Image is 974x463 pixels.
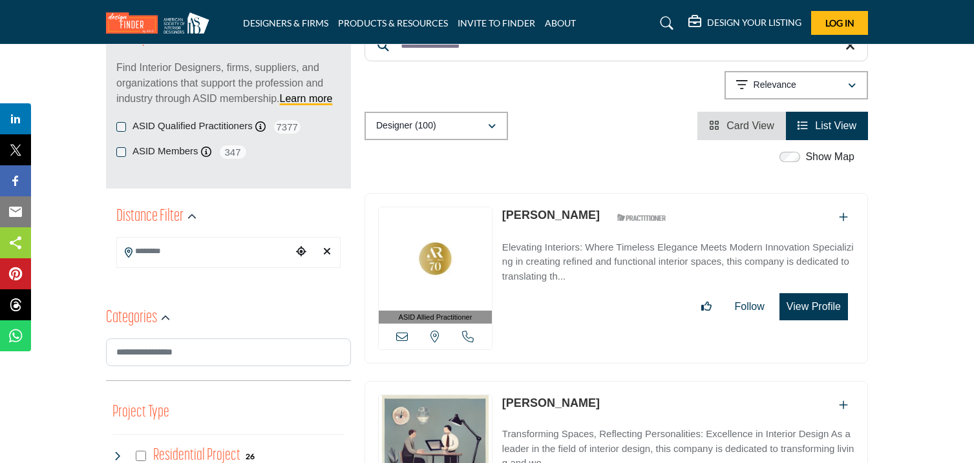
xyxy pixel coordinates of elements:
[839,400,848,411] a: Add To List
[815,120,856,131] span: List View
[117,239,291,264] input: Search Location
[280,93,333,104] a: Learn more
[376,119,436,132] p: Designer (100)
[379,207,492,311] img: Jordan Salsburg
[106,12,216,34] img: Site Logo
[132,119,253,134] label: ASID Qualified Practitioners
[725,71,868,99] button: Relevance
[132,144,198,159] label: ASID Members
[693,294,720,320] button: Like listing
[709,120,774,131] a: View Card
[106,307,157,330] h2: Categories
[365,112,508,140] button: Designer (100)
[811,11,868,35] button: Log In
[116,205,184,229] h2: Distance Filter
[502,232,854,284] a: Elevating Interiors: Where Timeless Elegance Meets Modern Innovation Specializing in creating ref...
[726,294,773,320] button: Follow
[273,119,302,135] span: 7377
[726,120,774,131] span: Card View
[379,207,492,324] a: ASID Allied Practitioner
[839,212,848,223] a: Add To List
[218,144,248,160] span: 347
[688,15,801,31] div: DESIGN YOUR LISTING
[502,395,600,412] p: Jordan Becker
[116,60,341,107] p: Find Interior Designers, firms, suppliers, and organizations that support the profession and indu...
[697,112,786,140] li: Card View
[246,452,255,461] b: 26
[825,17,854,28] span: Log In
[754,79,796,92] p: Relevance
[502,240,854,284] p: Elevating Interiors: Where Timeless Elegance Meets Modern Innovation Specializing in creating ref...
[502,207,600,224] p: Jordan Salsburg
[338,17,448,28] a: PRODUCTS & RESOURCES
[317,238,337,266] div: Clear search location
[399,312,472,323] span: ASID Allied Practitioner
[116,122,126,132] input: ASID Qualified Practitioners checkbox
[458,17,535,28] a: INVITE TO FINDER
[502,209,600,221] a: [PERSON_NAME]
[612,210,670,226] img: ASID Qualified Practitioners Badge Icon
[707,17,801,28] h5: DESIGN YOUR LISTING
[106,338,351,366] input: Search Category
[545,17,576,28] a: ABOUT
[243,17,328,28] a: DESIGNERS & FIRMS
[502,396,600,409] a: [PERSON_NAME]
[798,120,856,131] a: View List
[786,112,868,140] li: List View
[112,400,169,425] button: Project Type
[648,13,682,34] a: Search
[116,147,126,157] input: ASID Members checkbox
[805,149,854,165] label: Show Map
[365,29,868,61] input: Search Keyword
[246,450,255,462] div: 26 Results For Residential Project
[779,293,848,320] button: View Profile
[291,238,311,266] div: Choose your current location
[136,451,146,461] input: Select Residential Project checkbox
